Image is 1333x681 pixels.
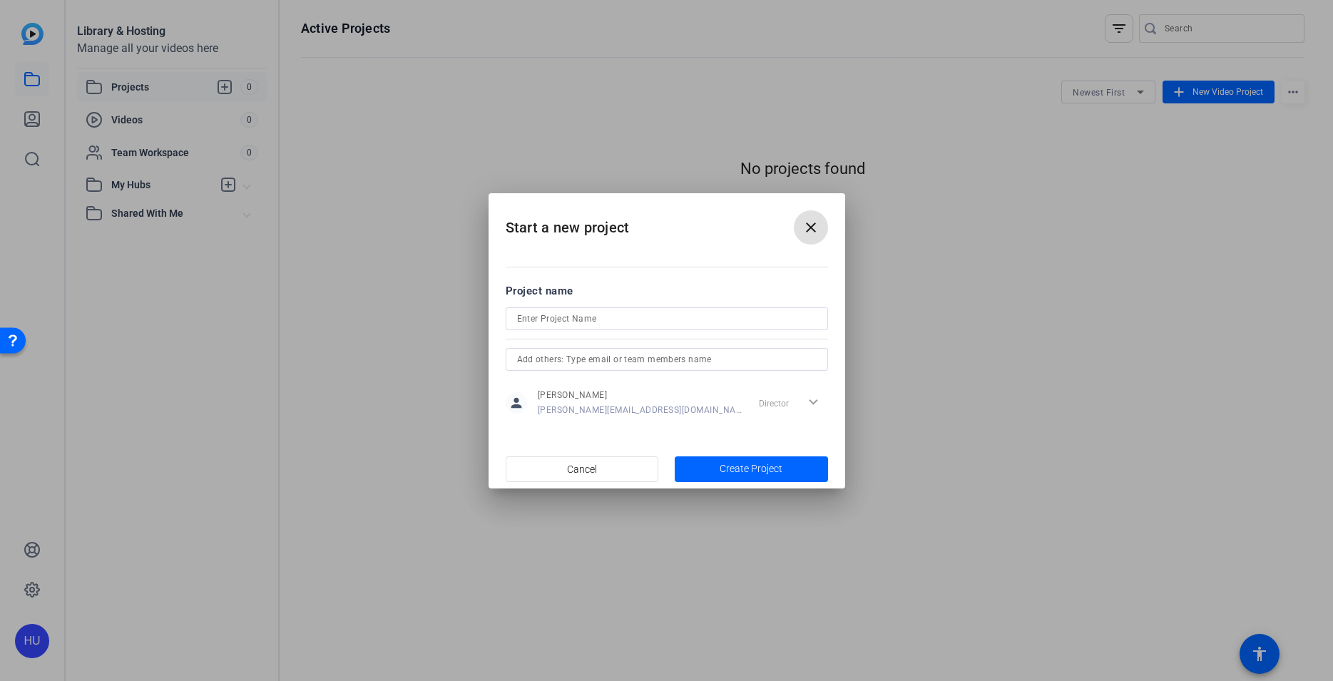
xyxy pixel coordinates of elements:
[506,283,828,299] div: Project name
[567,456,597,483] span: Cancel
[506,456,659,482] button: Cancel
[802,219,819,236] mat-icon: close
[720,461,782,476] span: Create Project
[675,456,828,482] button: Create Project
[517,310,817,327] input: Enter Project Name
[538,389,742,401] span: [PERSON_NAME]
[538,404,742,416] span: [PERSON_NAME][EMAIL_ADDRESS][DOMAIN_NAME]
[506,392,527,414] mat-icon: person
[489,193,845,251] h2: Start a new project
[517,351,817,368] input: Add others: Type email or team members name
